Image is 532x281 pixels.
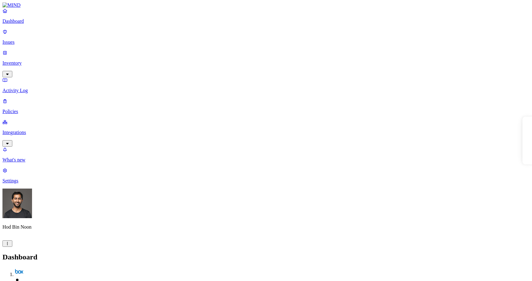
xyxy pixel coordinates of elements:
p: What's new [2,157,530,163]
a: Settings [2,168,530,184]
img: Hod Bin Noon [2,189,32,218]
p: Integrations [2,130,530,135]
a: Dashboard [2,8,530,24]
p: Inventory [2,60,530,66]
a: MIND [2,2,530,8]
p: Settings [2,178,530,184]
a: Integrations [2,119,530,146]
a: Activity Log [2,77,530,93]
img: svg%3e [15,267,23,276]
a: Issues [2,29,530,45]
p: Hod Bin Noon [2,224,530,230]
h2: Dashboard [2,253,530,261]
p: Dashboard [2,18,530,24]
a: Policies [2,98,530,114]
a: Inventory [2,50,530,76]
a: What's new [2,147,530,163]
img: MIND [2,2,21,8]
p: Policies [2,109,530,114]
p: Issues [2,39,530,45]
p: Activity Log [2,88,530,93]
